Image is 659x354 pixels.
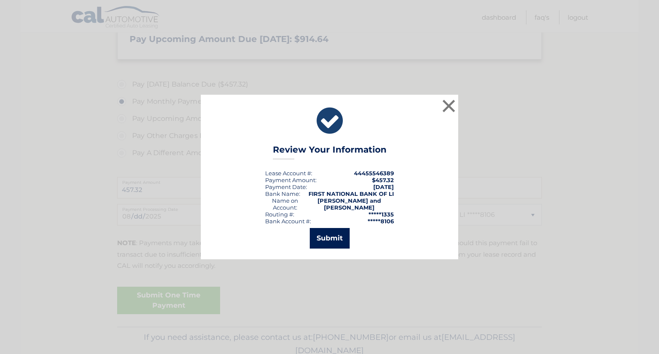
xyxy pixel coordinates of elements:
[265,177,317,183] div: Payment Amount:
[317,197,381,211] strong: [PERSON_NAME] and [PERSON_NAME]
[440,97,457,114] button: ×
[372,177,394,183] span: $457.32
[354,170,394,177] strong: 44455546389
[265,197,305,211] div: Name on Account:
[265,183,307,190] div: :
[310,228,350,249] button: Submit
[265,170,312,177] div: Lease Account #:
[373,183,394,190] span: [DATE]
[265,190,300,197] div: Bank Name:
[265,218,311,225] div: Bank Account #:
[265,211,294,218] div: Routing #:
[308,190,394,197] strong: FIRST NATIONAL BANK OF LI
[265,183,306,190] span: Payment Date
[273,144,387,159] h3: Review Your Information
